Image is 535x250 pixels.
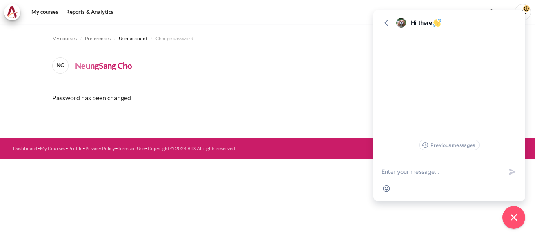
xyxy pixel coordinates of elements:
[13,145,37,151] a: Dashboard
[52,57,69,74] span: NC
[485,6,497,18] div: Show notification window with no new notifications
[13,145,293,152] div: • • • • •
[52,32,483,45] nav: Navigation bar
[148,145,235,151] a: Copyright © 2024 BTS All rights reserved
[515,4,531,20] span: NC
[52,34,77,44] a: My courses
[7,6,18,18] img: Architeck
[499,6,511,18] button: Languages
[85,34,111,44] a: Preferences
[75,59,132,72] h4: NeungSang Cho
[52,35,77,42] span: My courses
[4,4,24,20] a: Architeck Architeck
[63,4,116,20] a: Reports & Analytics
[85,145,115,151] a: Privacy Policy
[40,145,65,151] a: My Courses
[119,35,147,42] span: User account
[155,34,193,44] a: Change password
[52,57,72,74] a: NC
[68,145,82,151] a: Profile
[52,86,483,109] div: Password has been changed
[85,35,111,42] span: Preferences
[29,4,61,20] a: My courses
[118,145,145,151] a: Terms of Use
[515,4,531,20] a: User menu
[155,35,193,42] span: Change password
